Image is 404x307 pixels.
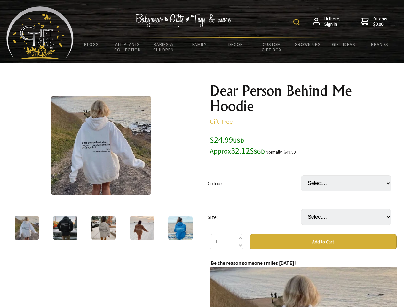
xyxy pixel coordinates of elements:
h1: Dear Person Behind Me Hoodie [210,83,397,114]
a: Gift Tree [210,117,233,125]
a: Gift Ideas [326,38,362,51]
img: Dear Person Behind Me Hoodie [168,216,193,240]
a: Custom Gift Box [254,38,290,56]
td: Colour: [208,166,301,200]
img: Dear Person Behind Me Hoodie [51,96,151,195]
img: Dear Person Behind Me Hoodie [15,216,39,240]
a: Hi there,Sign in [313,16,341,27]
td: Size: [208,200,301,234]
a: Babies & Children [146,38,182,56]
a: Decor [218,38,254,51]
strong: Sign in [324,21,341,27]
a: 0 items$0.00 [361,16,387,27]
strong: $0.00 [373,21,387,27]
img: Babyware - Gifts - Toys and more... [6,6,74,59]
a: Brands [362,38,398,51]
span: SGD [254,148,265,155]
button: Add to Cart [250,234,397,249]
span: Hi there, [324,16,341,27]
span: 0 items [373,16,387,27]
span: $24.99 32.12$ [210,134,265,156]
img: Dear Person Behind Me Hoodie [130,216,154,240]
small: Normally: $49.99 [266,149,296,155]
img: product search [293,19,300,25]
a: All Plants Collection [110,38,146,56]
img: Dear Person Behind Me Hoodie [91,216,116,240]
img: Babywear - Gifts - Toys & more [136,14,232,27]
img: Dear Person Behind Me Hoodie [53,216,77,240]
span: USD [233,137,244,144]
a: BLOGS [74,38,110,51]
small: Approx [210,147,231,155]
a: Grown Ups [289,38,326,51]
a: Family [182,38,218,51]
